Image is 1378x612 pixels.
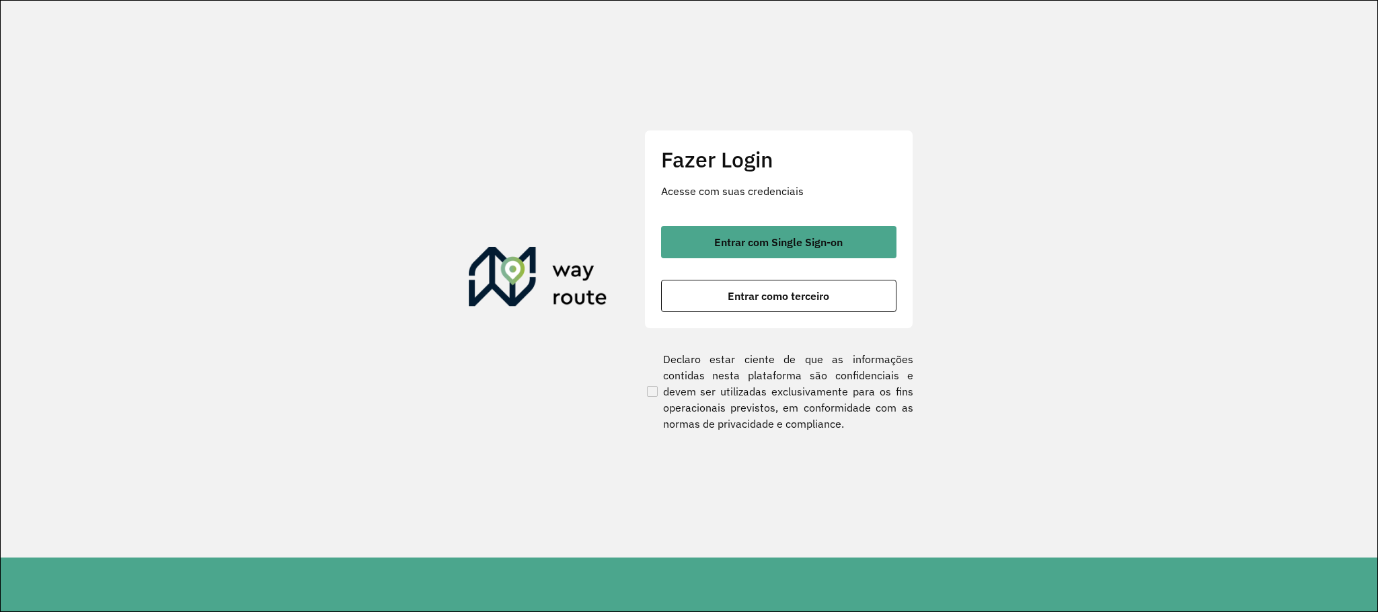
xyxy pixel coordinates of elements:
span: Entrar com Single Sign-on [714,237,843,247]
p: Acesse com suas credenciais [661,183,896,199]
button: button [661,280,896,312]
img: Roteirizador AmbevTech [469,247,607,311]
label: Declaro estar ciente de que as informações contidas nesta plataforma são confidenciais e devem se... [644,351,913,432]
span: Entrar como terceiro [728,291,829,301]
h2: Fazer Login [661,147,896,172]
button: button [661,226,896,258]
